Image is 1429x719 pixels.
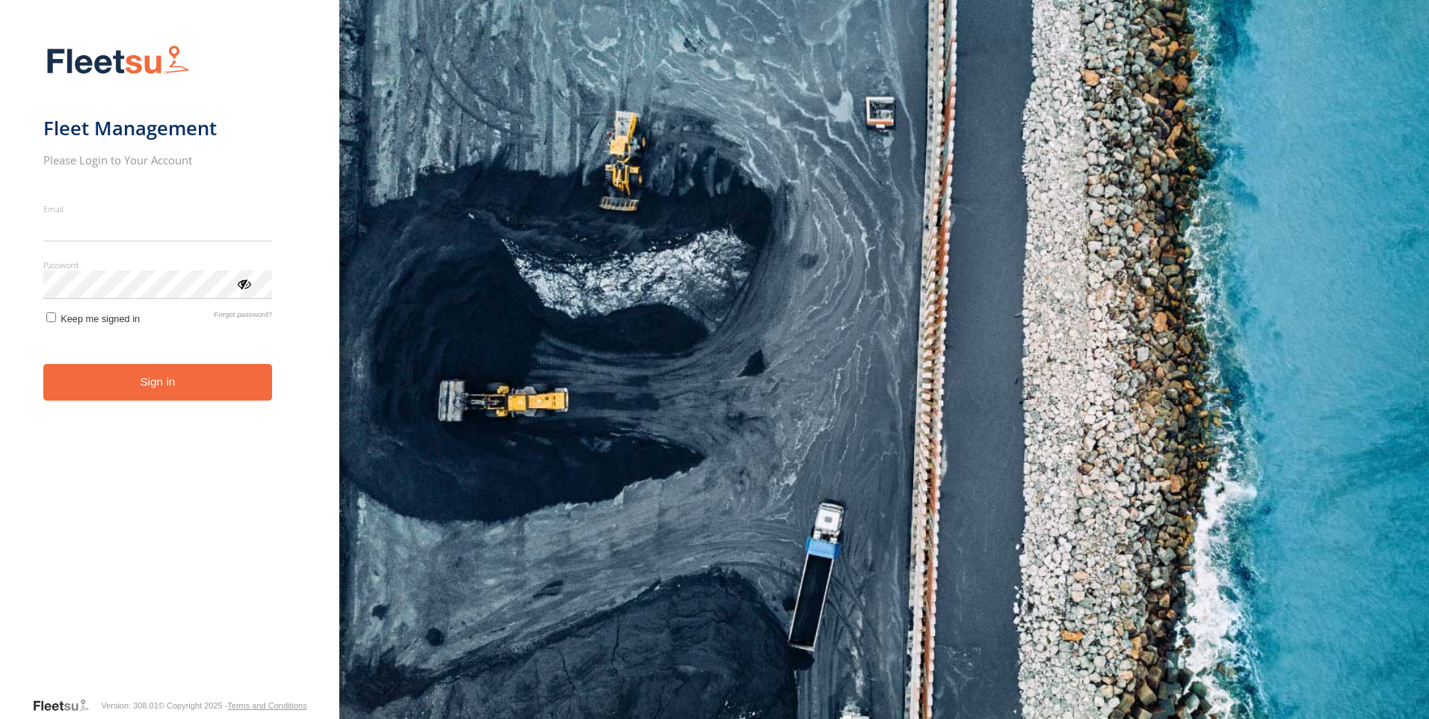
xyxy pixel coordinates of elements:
h2: Please Login to Your Account [43,152,273,167]
button: Sign in [43,364,273,401]
label: Email [43,203,273,215]
h1: Fleet Management [43,116,273,141]
div: ViewPassword [236,276,251,291]
span: Keep me signed in [61,313,140,324]
div: © Copyright 2025 - [158,701,307,710]
form: main [43,36,297,697]
a: Visit our Website [32,698,101,713]
label: Password [43,259,273,271]
input: Keep me signed in [46,312,56,322]
div: Version: 308.01 [101,701,158,710]
img: Fleetsu [43,42,193,80]
a: Forgot password? [214,310,272,324]
a: Terms and Conditions [227,701,306,710]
